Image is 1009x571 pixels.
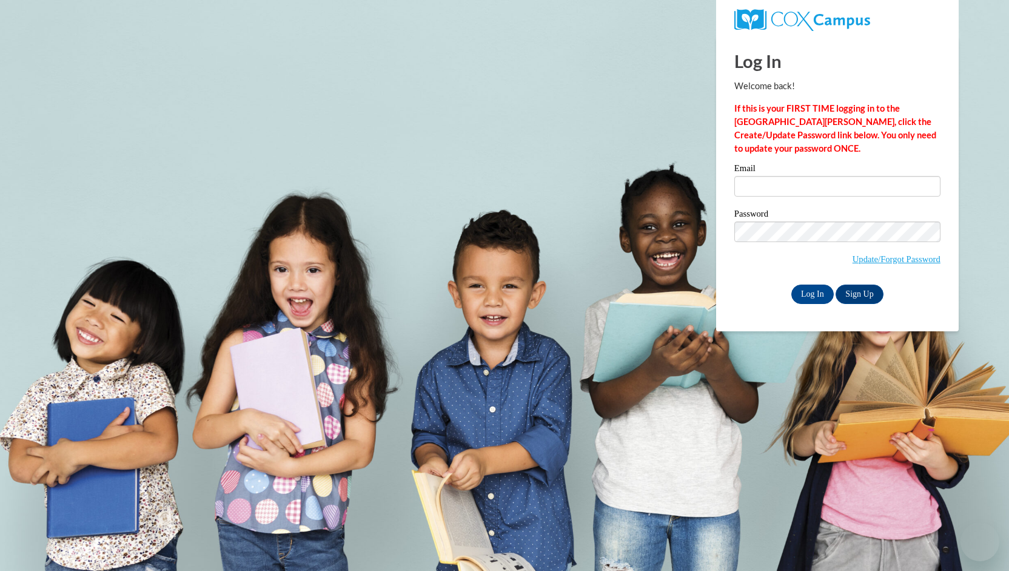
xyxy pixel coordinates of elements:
[734,9,940,31] a: COX Campus
[734,79,940,93] p: Welcome back!
[853,254,940,264] a: Update/Forgot Password
[734,164,940,176] label: Email
[960,522,999,561] iframe: Button to launch messaging window
[734,9,870,31] img: COX Campus
[836,285,883,304] a: Sign Up
[734,49,940,73] h1: Log In
[734,103,936,154] strong: If this is your FIRST TIME logging in to the [GEOGRAPHIC_DATA][PERSON_NAME], click the Create/Upd...
[734,209,940,221] label: Password
[791,285,834,304] input: Log In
